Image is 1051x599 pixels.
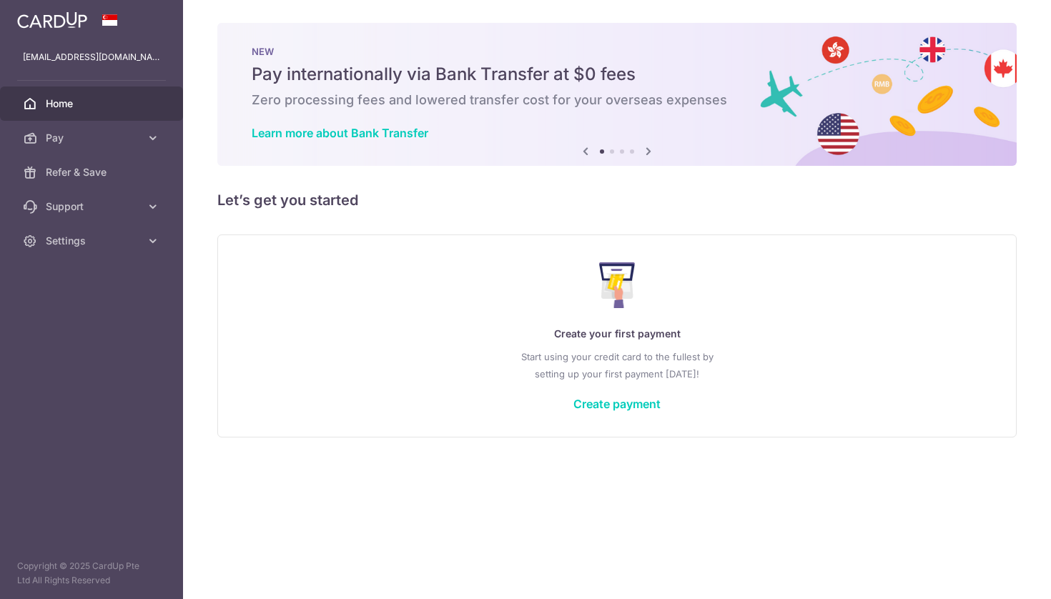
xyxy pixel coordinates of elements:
[23,50,160,64] p: [EMAIL_ADDRESS][DOMAIN_NAME]
[46,165,140,179] span: Refer & Save
[252,46,982,57] p: NEW
[573,397,661,411] a: Create payment
[247,348,987,382] p: Start using your credit card to the fullest by setting up your first payment [DATE]!
[46,234,140,248] span: Settings
[217,189,1017,212] h5: Let’s get you started
[599,262,636,308] img: Make Payment
[46,131,140,145] span: Pay
[252,126,428,140] a: Learn more about Bank Transfer
[17,11,87,29] img: CardUp
[252,91,982,109] h6: Zero processing fees and lowered transfer cost for your overseas expenses
[247,325,987,342] p: Create your first payment
[46,199,140,214] span: Support
[217,23,1017,166] img: Bank transfer banner
[46,96,140,111] span: Home
[252,63,982,86] h5: Pay internationally via Bank Transfer at $0 fees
